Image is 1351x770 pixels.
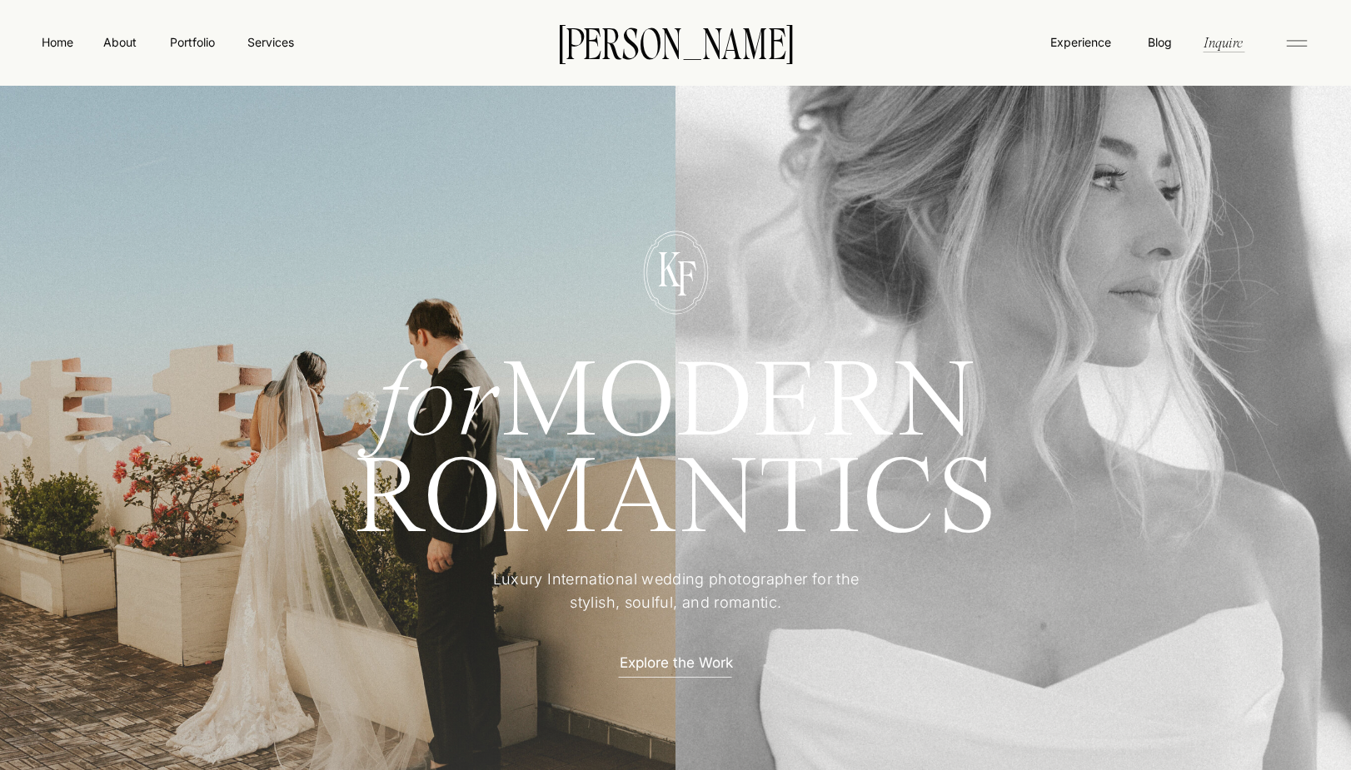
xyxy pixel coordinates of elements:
h1: ROMANTICS [293,454,1059,544]
p: F [663,255,709,297]
a: Blog [1144,33,1175,50]
a: Explore the Work [603,653,749,670]
a: Portfolio [162,33,222,51]
p: K [646,246,692,288]
a: Home [38,33,77,51]
a: Inquire [1202,32,1244,52]
h1: MODERN [293,357,1059,437]
p: Luxury International wedding photographer for the stylish, soulful, and romantic. [468,568,884,617]
a: Experience [1049,33,1113,51]
a: About [101,33,138,50]
a: [PERSON_NAME] [532,24,819,59]
i: for [376,351,501,460]
a: Services [246,33,295,51]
